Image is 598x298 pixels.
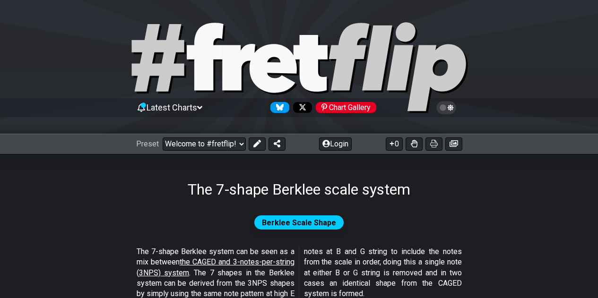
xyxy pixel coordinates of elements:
button: Login [319,137,352,151]
button: Toggle Dexterity for all fretkits [406,137,423,151]
button: 0 [386,137,403,151]
button: Create image [445,137,462,151]
span: Preset [136,139,159,148]
a: Follow #fretflip at X [289,102,312,113]
select: Preset [163,137,246,151]
span: the CAGED and 3-notes-per-string (3NPS) system [137,257,295,277]
div: Chart Gallery [316,102,376,113]
h1: The 7-shape Berklee scale system [188,180,410,198]
span: Berklee Scale Shape [262,216,336,230]
a: Follow #fretflip at Bluesky [267,102,289,113]
button: Edit Preset [249,137,266,151]
span: Toggle light / dark theme [441,103,452,112]
button: Share Preset [269,137,286,151]
a: #fretflip at Pinterest [312,102,376,113]
button: Print [425,137,442,151]
span: Latest Charts [147,102,197,112]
